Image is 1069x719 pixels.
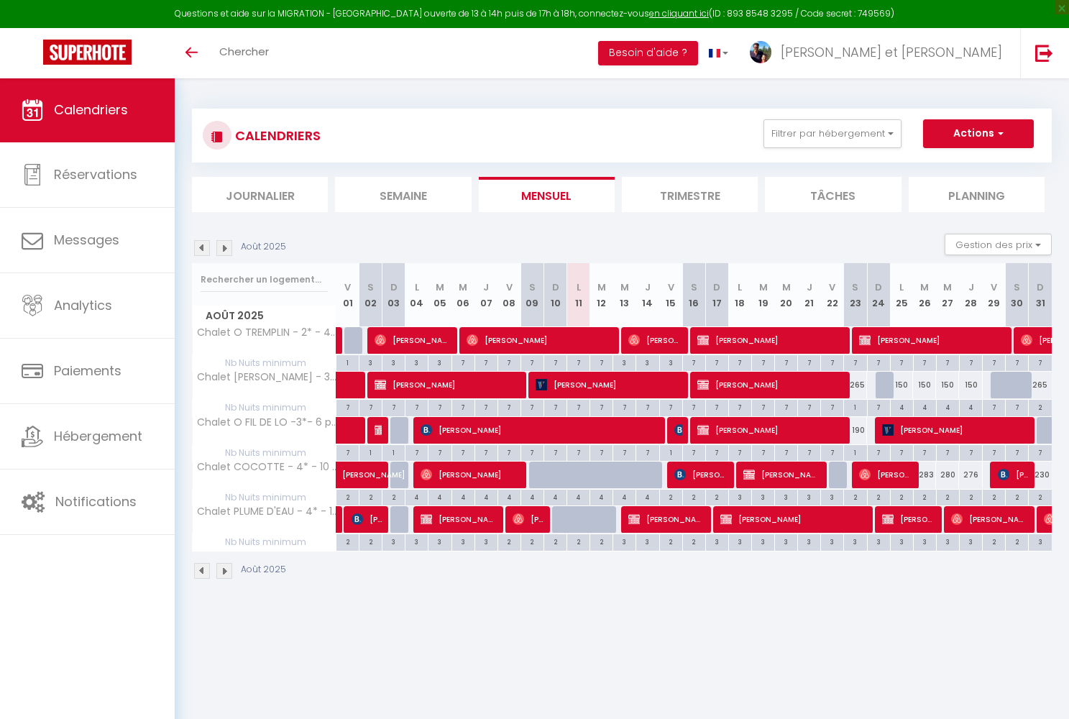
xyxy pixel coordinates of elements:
[390,280,398,294] abbr: D
[706,445,728,459] div: 7
[405,445,428,459] div: 7
[1006,534,1028,548] div: 2
[544,534,566,548] div: 2
[636,263,659,327] th: 14
[752,490,774,503] div: 3
[914,355,936,369] div: 7
[752,400,774,413] div: 7
[467,326,613,354] span: [PERSON_NAME]
[344,280,351,294] abbr: V
[498,355,520,369] div: 7
[54,165,137,183] span: Réservations
[54,101,128,119] span: Calendriers
[483,280,489,294] abbr: J
[193,306,336,326] span: Août 2025
[415,280,419,294] abbr: L
[636,534,659,548] div: 3
[55,493,137,510] span: Notifications
[891,355,913,369] div: 7
[844,372,867,398] div: 265
[960,445,982,459] div: 7
[937,490,959,503] div: 2
[428,534,451,548] div: 3
[405,263,428,327] th: 04
[359,445,382,459] div: 1
[590,400,613,413] div: 7
[544,355,566,369] div: 7
[628,326,682,354] span: [PERSON_NAME]
[475,355,497,369] div: 7
[636,355,659,369] div: 3
[428,263,451,327] th: 05
[208,28,280,78] a: Chercher
[763,119,901,148] button: Filtrer par hébergement
[821,355,843,369] div: 7
[597,280,606,294] abbr: M
[622,177,758,212] li: Trimestre
[913,462,936,488] div: 283
[613,490,636,503] div: 4
[852,280,858,294] abbr: S
[405,534,428,548] div: 3
[706,355,728,369] div: 7
[567,263,590,327] th: 11
[1029,372,1052,398] div: 265
[452,445,474,459] div: 7
[241,240,286,254] p: Août 2025
[620,280,629,294] abbr: M
[945,234,1052,255] button: Gestion des prix
[54,296,112,314] span: Analytics
[1006,263,1029,327] th: 30
[738,280,742,294] abbr: L
[868,355,890,369] div: 7
[775,534,797,548] div: 3
[697,416,843,444] span: [PERSON_NAME]
[375,371,520,398] span: [PERSON_NAME]
[891,445,913,459] div: 7
[567,400,589,413] div: 7
[405,355,428,369] div: 3
[821,263,844,327] th: 22
[682,263,705,327] th: 16
[475,445,497,459] div: 7
[660,355,682,369] div: 3
[421,461,520,488] span: [PERSON_NAME]
[382,263,405,327] th: 03
[506,280,513,294] abbr: V
[960,355,982,369] div: 7
[382,445,405,459] div: 1
[909,177,1045,212] li: Planning
[868,490,890,503] div: 2
[798,400,820,413] div: 7
[567,355,589,369] div: 7
[752,534,774,548] div: 3
[937,355,959,369] div: 7
[459,280,467,294] abbr: M
[844,263,867,327] th: 23
[691,280,697,294] abbr: S
[775,445,797,459] div: 7
[668,280,674,294] abbr: V
[728,263,751,327] th: 18
[782,280,791,294] abbr: M
[844,400,866,413] div: 1
[659,263,682,327] th: 15
[382,400,405,413] div: 7
[475,534,497,548] div: 3
[660,445,682,459] div: 1
[497,263,520,327] th: 08
[937,534,959,548] div: 3
[1029,490,1052,503] div: 2
[868,534,890,548] div: 3
[577,280,581,294] abbr: L
[54,231,119,249] span: Messages
[193,534,336,550] span: Nb Nuits minimum
[844,355,866,369] div: 7
[1006,490,1028,503] div: 2
[936,263,959,327] th: 27
[729,445,751,459] div: 7
[521,490,543,503] div: 4
[645,280,651,294] abbr: J
[775,400,797,413] div: 7
[636,445,659,459] div: 7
